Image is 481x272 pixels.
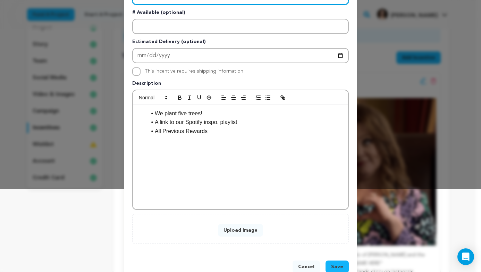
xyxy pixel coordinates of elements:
[132,48,349,63] input: Enter Estimated Delivery
[146,118,343,127] li: A link to our Spotify inspo. playlist
[146,127,343,136] li: All Previous Rewards
[132,9,349,19] p: # Available (optional)
[218,224,263,237] button: Upload Image
[331,263,343,270] span: Save
[132,80,349,90] p: Description
[145,69,243,74] label: This incentive requires shipping information
[132,38,349,48] p: Estimated Delivery (optional)
[132,19,349,34] input: Enter number available
[146,109,343,118] li: We plant five trees!
[457,248,474,265] div: Open Intercom Messenger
